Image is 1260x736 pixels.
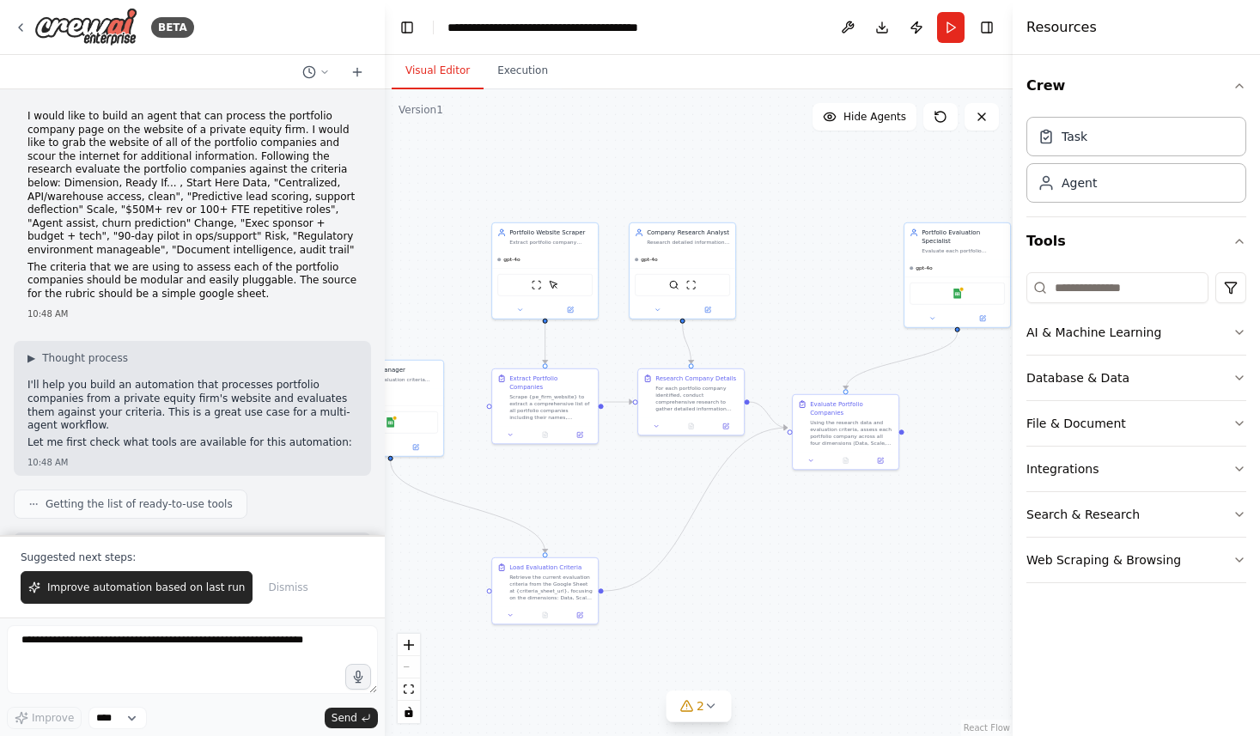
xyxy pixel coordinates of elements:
span: gpt-4o [916,265,933,271]
button: Visual Editor [392,53,484,89]
button: Search & Research [1026,492,1246,537]
div: Portfolio Evaluation Specialist [922,228,1005,246]
nav: breadcrumb [447,19,638,36]
button: Improve automation based on last run [21,571,253,604]
p: The criteria that we are using to assess each of the portfolio companies should be modular and ea... [27,261,357,301]
div: Extract Portfolio Companies [509,374,593,392]
span: Thought process [42,351,128,365]
div: Database & Data [1026,369,1129,386]
div: Extract portfolio company information from {pe_firm_website} including company names, websites, d... [509,239,593,246]
div: Portfolio Website ScraperExtract portfolio company information from {pe_firm_website} including c... [491,222,599,319]
div: Retrieve the current evaluation criteria from the Google Sheet at {criteria_sheet_url}, focusing ... [509,574,593,601]
g: Edge from d86dd98e-5448-4b5e-b802-9f531507e694 to 2b9ae9f0-f8ac-4b98-a6f3-eab2333c94cb [387,461,550,553]
button: Open in side panel [684,305,733,315]
button: Integrations [1026,447,1246,491]
button: No output available [827,455,863,465]
button: Open in side panel [866,455,895,465]
g: Edge from b362bf50-fede-48f5-9aa4-07033e7ee3e8 to 1ecd580e-386b-4e2a-acb5-ed7e733998c6 [541,324,550,364]
p: I'll help you build an automation that processes portfolio companies from a private equity firm's... [27,379,357,432]
div: Using the research data and evaluation criteria, assess each portfolio company across all four di... [810,419,893,447]
button: Hide left sidebar [395,15,419,40]
p: Let me first check what tools are available for this automation: [27,436,357,450]
button: toggle interactivity [398,701,420,723]
button: Database & Data [1026,356,1246,400]
img: Google Sheets [386,417,396,428]
h4: Resources [1026,17,1097,38]
div: Task [1062,128,1087,145]
a: React Flow attribution [964,723,1010,733]
div: Load Evaluation Criteria [509,563,581,572]
button: Open in side panel [959,313,1007,324]
div: Version 1 [399,103,443,117]
div: Load Evaluation CriteriaRetrieve the current evaluation criteria from the Google Sheet at {criter... [491,557,599,625]
button: Hide Agents [813,103,916,131]
div: For each portfolio company identified, conduct comprehensive research to gather detailed informat... [655,385,739,412]
button: File & Document [1026,401,1246,446]
div: Extract Portfolio CompaniesScrape {pe_firm_website} to extract a comprehensive list of all portfo... [491,368,599,445]
div: Criteria Manager [355,366,438,374]
button: Send [325,708,378,728]
div: Tools [1026,265,1246,597]
div: 10:48 AM [27,307,357,320]
div: BETA [151,17,194,38]
g: Edge from d3cef46b-d0f6-4628-9d67-7a53eb582674 to e8ee01ad-0086-4725-b58f-ca46a30c4ce0 [679,324,696,364]
button: No output available [527,610,563,620]
span: Improve automation based on last run [47,581,245,594]
img: SerperDevTool [669,280,679,290]
button: 2 [666,690,732,722]
button: Improve [7,707,82,729]
g: Edge from 1ecd580e-386b-4e2a-acb5-ed7e733998c6 to e8ee01ad-0086-4725-b58f-ca46a30c4ce0 [604,398,633,406]
g: Edge from 2b9ae9f0-f8ac-4b98-a6f3-eab2333c94cb to 6885cf3a-5d05-4050-b519-dc6d98192014 [604,423,788,595]
button: Web Scraping & Browsing [1026,538,1246,582]
p: I would like to build an agent that can process the portfolio company page on the website of a pr... [27,110,357,258]
img: Google Sheets [953,289,963,299]
div: Web Scraping & Browsing [1026,551,1181,569]
span: ▶ [27,351,35,365]
div: Retrieve evaluation criteria from {criteria_sheet_url} and provide the current rubric for portfol... [355,376,438,383]
button: Dismiss [259,571,316,604]
button: Hide right sidebar [975,15,999,40]
button: AI & Machine Learning [1026,310,1246,355]
span: gpt-4o [641,256,658,263]
img: ScrapeElementFromWebsiteTool [549,280,559,290]
div: Evaluate Portfolio CompaniesUsing the research data and evaluation criteria, assess each portfoli... [792,394,899,471]
div: AI & Machine Learning [1026,324,1161,341]
div: React Flow controls [398,634,420,723]
button: ▶Thought process [27,351,128,365]
p: Suggested next steps: [21,550,364,564]
button: Click to speak your automation idea [345,664,371,690]
button: Crew [1026,62,1246,110]
button: No output available [673,421,709,431]
div: File & Document [1026,415,1126,432]
span: Hide Agents [843,110,906,124]
span: Send [332,711,357,725]
span: Getting the list of ready-to-use tools [46,497,233,511]
div: 10:48 AM [27,456,357,469]
img: ScrapeWebsiteTool [686,280,697,290]
div: Criteria ManagerRetrieve evaluation criteria from {criteria_sheet_url} and provide the current ru... [337,360,444,457]
img: Logo [34,8,137,46]
button: Open in side panel [392,442,441,453]
div: Search & Research [1026,506,1140,523]
span: 2 [697,697,704,715]
div: Portfolio Evaluation SpecialistEvaluate each portfolio company against the established criteria (... [904,222,1011,328]
div: Evaluate each portfolio company against the established criteria (Data, Scale, Change, Risk) and ... [922,247,1005,254]
button: zoom in [398,634,420,656]
div: Company Research AnalystResearch detailed information about each portfolio company including reve... [629,222,736,319]
button: Open in side panel [711,421,740,431]
div: Portfolio Website Scraper [509,228,593,237]
span: Improve [32,711,74,725]
button: Start a new chat [344,62,371,82]
button: Tools [1026,217,1246,265]
g: Edge from e8ee01ad-0086-4725-b58f-ca46a30c4ce0 to 6885cf3a-5d05-4050-b519-dc6d98192014 [750,398,788,432]
div: Scrape {pe_firm_website} to extract a comprehensive list of all portfolio companies including the... [509,393,593,421]
div: Crew [1026,110,1246,216]
button: Open in side panel [546,305,595,315]
div: Research Company DetailsFor each portfolio company identified, conduct comprehensive research to ... [637,368,745,436]
button: Open in side panel [565,610,594,620]
button: Execution [484,53,562,89]
button: Switch to previous chat [295,62,337,82]
span: Dismiss [268,581,307,594]
g: Edge from 9a89b664-c87f-4ae2-bd2f-f19eeaa0b8db to 6885cf3a-5d05-4050-b519-dc6d98192014 [842,332,962,390]
button: fit view [398,678,420,701]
